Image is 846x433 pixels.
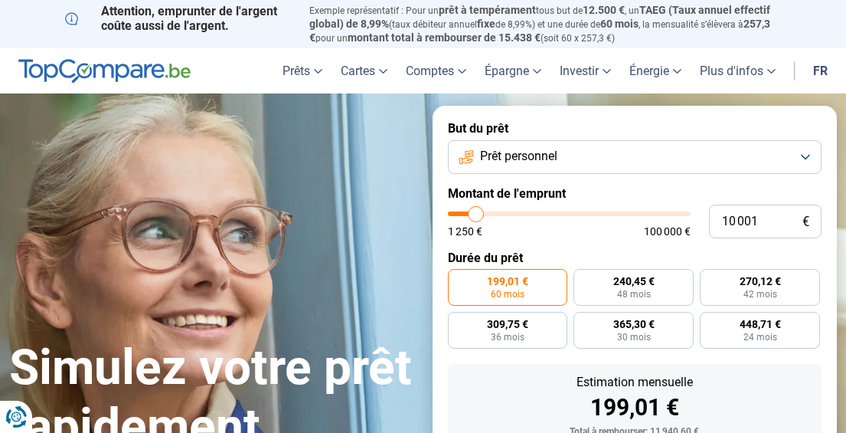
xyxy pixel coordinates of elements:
span: 30 mois [617,333,651,342]
a: Plus d'infos [691,48,785,93]
p: Attention, emprunter de l'argent coûte aussi de l'argent. [65,4,292,33]
div: 199,01 € [460,396,810,419]
span: TAEG (Taux annuel effectif global) de 8,99% [309,4,770,30]
span: fixe [477,18,495,30]
span: Prêt personnel [480,148,557,165]
span: 24 mois [743,333,777,342]
span: 270,12 € [740,276,781,287]
a: Prêts [273,48,332,93]
span: 257,3 € [309,18,770,44]
a: Cartes [332,48,397,93]
a: Énergie [620,48,691,93]
label: Durée du prêt [448,251,822,265]
span: 42 mois [743,290,777,299]
a: Comptes [397,48,475,93]
a: Investir [550,48,620,93]
span: 12.500 € [583,4,625,16]
span: 448,71 € [740,319,781,330]
label: Montant de l'emprunt [448,186,822,201]
a: fr [804,48,837,93]
span: 240,45 € [613,276,655,287]
span: 60 mois [491,290,524,299]
span: 1 250 € [448,226,482,237]
label: But du prêt [448,121,822,136]
img: TopCompare [18,59,191,84]
span: 199,01 € [487,276,528,287]
a: Épargne [475,48,550,93]
button: Prêt personnel [448,140,822,174]
span: 60 mois [600,18,639,30]
span: 100 000 € [644,226,691,237]
div: Estimation mensuelle [460,376,810,389]
p: Exemple représentatif : Pour un tous but de , un (taux débiteur annuel de 8,99%) et une durée de ... [309,4,781,44]
span: 48 mois [617,290,651,299]
span: 365,30 € [613,319,655,330]
span: prêt à tempérament [439,4,536,16]
span: 36 mois [491,333,524,342]
span: 309,75 € [487,319,528,330]
span: montant total à rembourser de 15.438 € [348,31,541,44]
span: € [802,215,809,228]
